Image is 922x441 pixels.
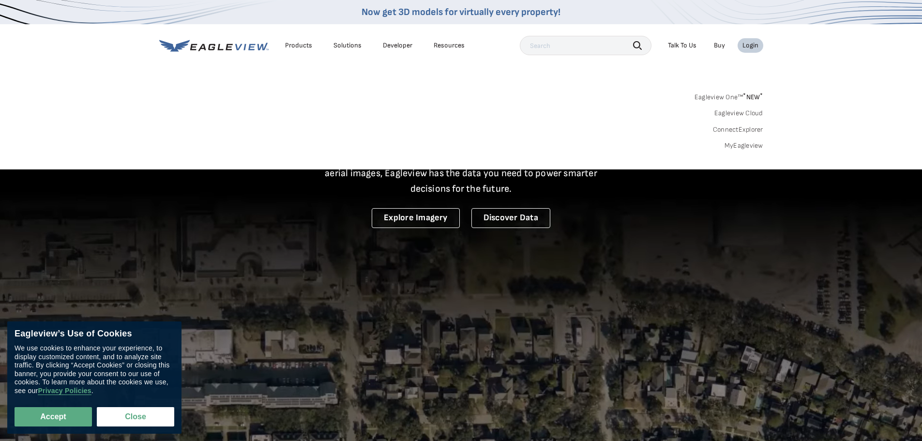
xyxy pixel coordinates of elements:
div: Talk To Us [668,41,696,50]
a: Privacy Policies [38,387,91,395]
div: Solutions [333,41,362,50]
a: Now get 3D models for virtually every property! [362,6,560,18]
div: We use cookies to enhance your experience, to display customized content, and to analyze site tra... [15,344,174,395]
input: Search [520,36,651,55]
a: Explore Imagery [372,208,460,228]
div: Resources [434,41,465,50]
a: Eagleview Cloud [714,109,763,118]
div: Login [742,41,758,50]
a: ConnectExplorer [713,125,763,134]
a: MyEagleview [725,141,763,150]
div: Products [285,41,312,50]
a: Discover Data [471,208,550,228]
button: Accept [15,407,92,426]
button: Close [97,407,174,426]
a: Eagleview One™*NEW* [695,90,763,101]
span: NEW [743,93,763,101]
a: Buy [714,41,725,50]
div: Eagleview’s Use of Cookies [15,329,174,339]
p: A new era starts here. Built on more than 3.5 billion high-resolution aerial images, Eagleview ha... [313,150,609,197]
a: Developer [383,41,412,50]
